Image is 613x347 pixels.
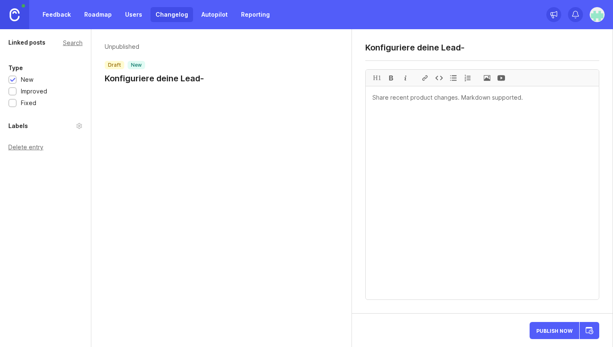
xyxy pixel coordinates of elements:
div: Fixed [21,98,36,108]
div: H1 [370,70,384,86]
div: Type [8,63,23,73]
p: new [131,62,142,68]
a: Autopilot [196,7,233,22]
div: Delete entry [8,144,83,150]
img: Canny Home [10,8,20,21]
p: draft [108,62,121,68]
span: Publish Now [536,328,573,333]
div: New [21,75,33,84]
a: Changelog [151,7,193,22]
a: Reporting [236,7,275,22]
div: Linked posts [8,38,45,48]
a: Users [120,7,147,22]
button: Publish Now [530,322,579,339]
a: Konfiguriere deine Lead- [105,73,204,84]
div: Search [63,40,83,45]
img: Otto Lang [590,7,605,22]
textarea: Konfiguriere deine Lead- [365,43,599,53]
p: Unpublished [105,43,204,51]
div: Labels [8,121,28,131]
a: Roadmap [79,7,117,22]
div: Improved [21,87,47,96]
a: Feedback [38,7,76,22]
